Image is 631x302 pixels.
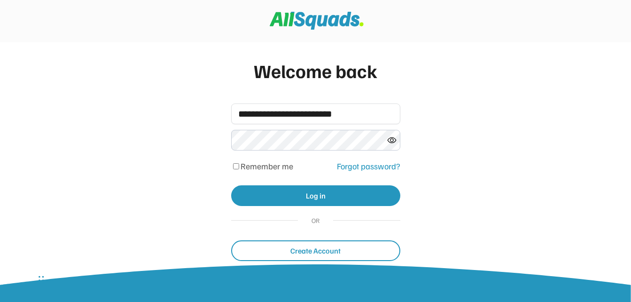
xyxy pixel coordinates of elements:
[337,160,400,173] div: Forgot password?
[231,185,400,206] button: Log in
[231,240,400,261] button: Create Account
[231,56,400,85] div: Welcome back
[307,215,324,225] div: OR
[241,161,293,171] label: Remember me
[270,12,364,30] img: Squad%20Logo.svg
